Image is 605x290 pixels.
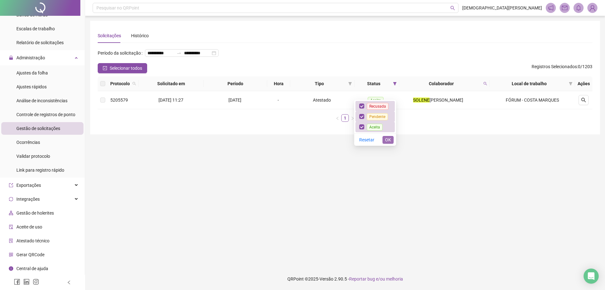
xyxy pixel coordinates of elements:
span: Aceita [368,97,383,104]
span: Validar protocolo [16,154,50,159]
span: Tipo [293,80,346,87]
span: [DATE] 11:27 [158,98,183,103]
span: Local de trabalho [492,80,566,87]
span: Gestão de solicitações [16,126,60,131]
span: facebook [14,279,20,285]
span: search [483,82,487,86]
span: Selecionar todos [110,65,142,72]
li: 1 [341,114,349,122]
mark: SOLENE [413,98,429,103]
span: swap-right [176,50,181,56]
button: Resetar [357,136,377,144]
span: Versão [320,276,333,281]
span: to [176,50,181,56]
span: Gerar QRCode [16,252,44,257]
span: check-square [103,66,107,70]
button: OK [383,136,394,144]
span: Administração [16,55,45,60]
span: left [336,116,339,120]
span: Atestado [313,98,331,103]
span: filter [347,79,353,88]
span: filter [392,79,398,88]
th: Período [204,76,268,91]
span: Status [357,80,390,87]
span: Análise de inconsistências [16,98,67,103]
span: sync [9,197,13,201]
span: Colaborador [402,80,481,87]
span: audit [9,225,13,229]
div: Histórico [131,32,149,39]
li: Página anterior [334,114,341,122]
span: Ajustes rápidos [16,84,47,89]
span: qrcode [9,252,13,257]
span: Integrações [16,197,40,202]
th: Hora [267,76,290,91]
span: bell [576,5,581,11]
span: 5205579 [110,98,128,103]
label: Período da solicitação [98,48,145,58]
span: Protocolo [110,80,130,87]
span: Pendente [367,113,388,120]
div: Ações [578,80,590,87]
td: FÓRUM - COSTA MARQUES [490,91,575,109]
span: Recusada [367,103,389,110]
span: Escalas de trabalho [16,26,55,31]
span: mail [562,5,568,11]
span: notification [548,5,554,11]
span: Aceita [367,124,383,131]
span: : 0 / 1203 [532,63,592,73]
span: search [132,82,136,86]
button: Selecionar todos [98,63,147,73]
span: Reportar bug e/ou melhoria [349,276,403,281]
span: lock [9,56,13,60]
span: apartment [9,211,13,215]
span: search [581,98,586,103]
span: solution [9,239,13,243]
span: Atestado técnico [16,238,49,243]
img: 69351 [588,3,597,13]
span: Exportações [16,183,41,188]
span: filter [568,79,574,88]
span: Link para registro rápido [16,168,64,173]
span: right [351,116,354,120]
span: Ocorrências [16,140,40,145]
span: filter [569,82,573,86]
th: Solicitado em [139,76,204,91]
span: search [482,79,488,88]
span: - [278,98,279,103]
span: Central de ajuda [16,266,48,271]
span: search [131,79,137,88]
span: [DATE] [228,98,241,103]
span: export [9,183,13,187]
span: [PERSON_NAME] [429,98,463,103]
span: Aceite de uso [16,224,42,229]
button: left [334,114,341,122]
span: info-circle [9,266,13,271]
span: Gestão de holerites [16,210,54,216]
a: 1 [342,115,349,121]
div: Open Intercom Messenger [584,269,599,284]
button: right [349,114,356,122]
span: filter [348,82,352,86]
span: instagram [33,279,39,285]
span: left [67,280,71,285]
li: Próxima página [349,114,356,122]
span: Ajustes da folha [16,70,48,75]
span: linkedin [23,279,30,285]
footer: QRPoint © 2025 - 2.90.5 - [85,268,605,290]
span: [DEMOGRAPHIC_DATA][PERSON_NAME] [462,4,542,11]
span: Resetar [359,136,374,143]
span: Relatório de solicitações [16,40,64,45]
span: Registros Selecionados [532,64,577,69]
div: Solicitações [98,32,121,39]
span: search [450,6,455,10]
span: OK [385,136,391,143]
span: filter [393,82,397,86]
span: Controle de registros de ponto [16,112,75,117]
